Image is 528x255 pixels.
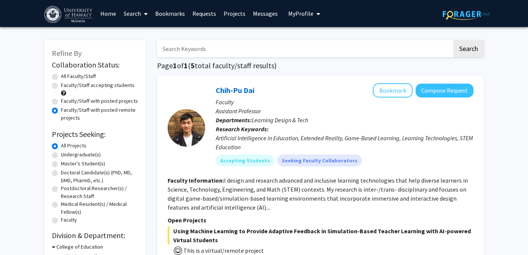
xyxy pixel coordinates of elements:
[220,0,249,27] a: Projects
[216,106,474,115] p: Assistant Professor
[52,48,82,58] span: Refine By
[97,0,120,27] a: Home
[191,61,195,70] span: 5
[44,6,94,23] img: University of Hawaiʻi at Mānoa Logo
[61,216,77,224] label: Faculty
[168,226,474,244] span: Using Machine Learning to Provide Adaptive Feedback in Simulation-Based Teacher Learning with AI-...
[151,0,189,27] a: Bookmarks
[168,177,468,211] fg-read-more: I design and research advanced and inclusive learning technologies that help diverse learners in ...
[277,154,362,166] mat-chip: Seeking Faculty Collaborators
[443,8,490,20] img: ForagerOne Logo
[52,130,138,139] h2: Projects Seeking:
[168,177,224,184] b: Faculty Information:
[61,72,96,80] label: All Faculty/Staff
[61,97,138,105] label: Faculty/Staff with posted projects
[56,243,103,251] h3: College of Education
[61,106,138,122] label: Faculty/Staff with posted remote projects
[61,142,86,150] label: All Projects
[216,154,274,166] mat-chip: Accepting Students
[61,151,101,159] label: Undergraduate(s)
[216,116,252,124] b: Departments:
[52,60,138,69] h2: Collaboration Status:
[249,0,281,27] a: Messages
[288,10,313,17] span: My Profile
[216,97,474,106] p: Faculty
[168,216,474,225] p: Open Projects
[61,81,135,89] label: Faculty/Staff accepting students
[216,85,254,95] a: Chih-Pu Dai
[183,247,264,254] span: This is a virtual/remote project
[216,133,474,151] div: Artificial Intelligence in Education, Extended Reality, Game-Based Learning, Learning Technologie...
[189,0,220,27] a: Requests
[453,40,484,57] button: Search
[61,169,138,184] label: Doctoral Candidate(s) (PhD, MD, DMD, PharmD, etc.)
[252,116,308,124] span: Learning Design & Tech
[373,83,413,97] button: Add Chih-Pu Dai to Bookmarks
[216,125,269,133] b: Research Keywords:
[52,231,138,240] h2: Division & Department:
[61,160,105,168] label: Master's Student(s)
[157,40,452,57] input: Search Keywords
[416,84,474,97] button: Compose Request to Chih-Pu Dai
[120,0,151,27] a: Search
[6,221,32,249] iframe: Chat
[61,184,138,200] label: Postdoctoral Researcher(s) / Research Staff
[157,61,484,70] h1: Page of ( total faculty/staff results)
[61,200,138,216] label: Medical Resident(s) / Medical Fellow(s)
[173,61,177,70] span: 1
[184,61,188,70] span: 1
